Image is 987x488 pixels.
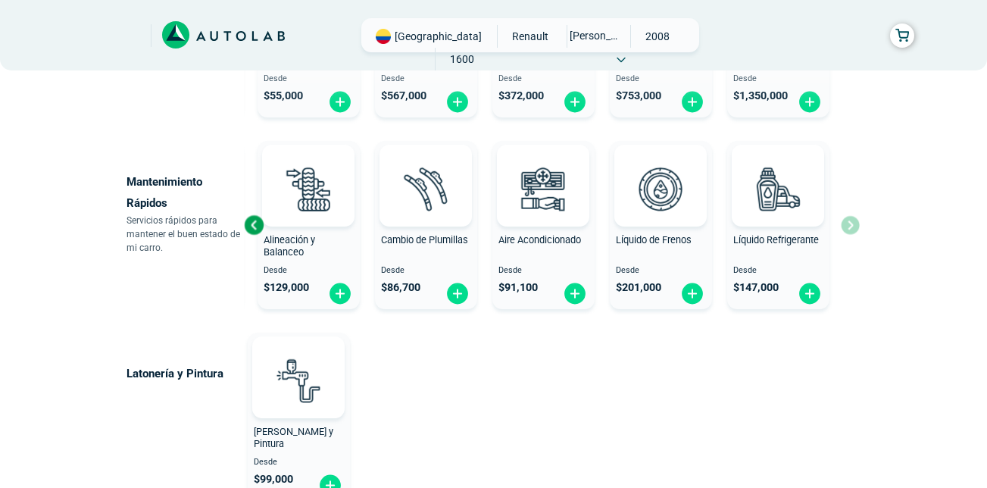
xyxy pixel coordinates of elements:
[126,171,244,214] p: Mantenimiento Rápidos
[520,148,566,193] img: AD0BCuuxAAAAAElFTkSuQmCC
[627,155,694,222] img: liquido_frenos-v3.svg
[638,148,683,193] img: AD0BCuuxAAAAAElFTkSuQmCC
[375,141,477,309] button: Cambio de Plumillas Desde $86,700
[328,282,352,305] img: fi_plus-circle2.svg
[275,155,342,222] img: alineacion_y_balanceo-v3.svg
[264,89,303,102] span: $ 55,000
[563,90,587,114] img: fi_plus-circle2.svg
[616,234,692,246] span: Líquido de Frenos
[381,74,471,84] span: Desde
[563,282,587,305] img: fi_plus-circle2.svg
[381,266,471,276] span: Desde
[381,281,420,294] span: $ 86,700
[254,473,293,486] span: $ 99,000
[381,89,426,102] span: $ 567,000
[498,266,589,276] span: Desde
[264,281,309,294] span: $ 129,000
[264,266,354,276] span: Desde
[492,141,595,309] button: Aire Acondicionado Desde $91,100
[498,234,581,246] span: Aire Acondicionado
[733,266,823,276] span: Desde
[265,347,332,414] img: latoneria_y_pintura-v3.svg
[567,25,621,46] span: [PERSON_NAME]
[733,234,819,246] span: Líquido Refrigerante
[616,266,706,276] span: Desde
[727,141,829,309] button: Líquido Refrigerante Desde $147,000
[498,89,544,102] span: $ 372,000
[242,214,265,236] div: Previous slide
[126,214,244,255] p: Servicios rápidos para mantener el buen estado de mi carro.
[445,282,470,305] img: fi_plus-circle2.svg
[798,282,822,305] img: fi_plus-circle2.svg
[328,90,352,114] img: fi_plus-circle2.svg
[392,155,459,222] img: plumillas-v3.svg
[498,281,538,294] span: $ 91,100
[798,90,822,114] img: fi_plus-circle2.svg
[616,74,706,84] span: Desde
[254,458,344,468] span: Desde
[616,89,661,102] span: $ 753,000
[376,29,391,44] img: Flag of COLOMBIA
[610,141,712,309] button: Líquido de Frenos Desde $201,000
[403,148,448,193] img: AD0BCuuxAAAAAElFTkSuQmCC
[733,89,788,102] span: $ 1,350,000
[680,90,704,114] img: fi_plus-circle2.svg
[733,281,779,294] span: $ 147,000
[254,426,333,450] span: [PERSON_NAME] y Pintura
[264,234,315,258] span: Alineación y Balanceo
[680,282,704,305] img: fi_plus-circle2.svg
[264,74,354,84] span: Desde
[445,90,470,114] img: fi_plus-circle2.svg
[381,234,468,246] span: Cambio de Plumillas
[616,281,661,294] span: $ 201,000
[395,29,482,44] span: [GEOGRAPHIC_DATA]
[755,148,801,193] img: AD0BCuuxAAAAAElFTkSuQmCC
[126,363,244,384] p: Latonería y Pintura
[745,155,811,222] img: liquido_refrigerante-v3.svg
[733,74,823,84] span: Desde
[286,148,331,193] img: AD0BCuuxAAAAAElFTkSuQmCC
[258,141,360,309] button: Alineación y Balanceo Desde $129,000
[276,339,321,385] img: AD0BCuuxAAAAAElFTkSuQmCC
[504,25,558,48] span: RENAULT
[510,155,576,222] img: aire_acondicionado-v3.svg
[436,48,489,70] span: 1600
[498,74,589,84] span: Desde
[631,25,685,48] span: 2008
